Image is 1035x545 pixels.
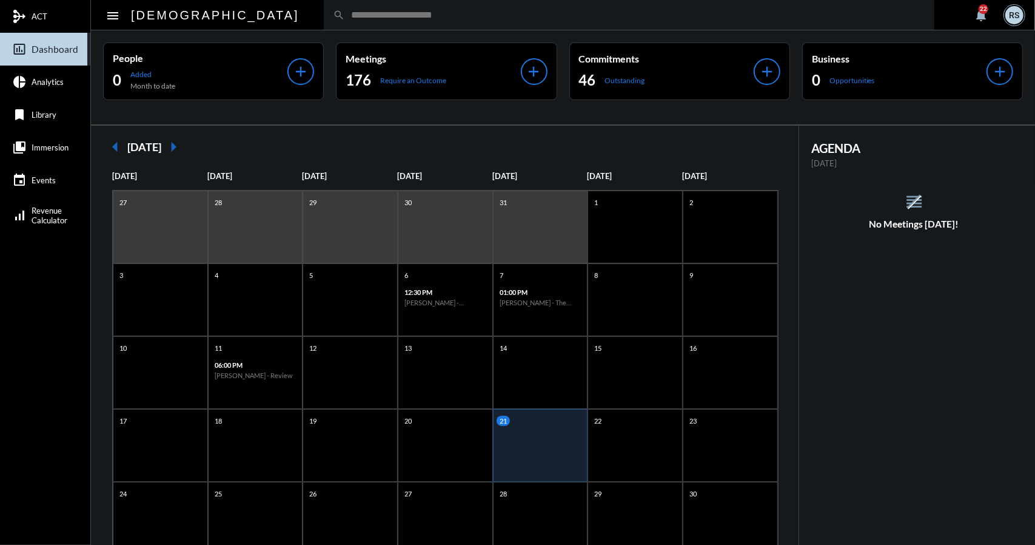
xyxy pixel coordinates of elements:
p: 06:00 PM [215,361,296,369]
span: ACT [32,12,47,21]
p: [DATE] [811,158,1017,168]
p: 25 [212,489,225,499]
h2: [DATE] [127,140,161,154]
mat-icon: Side nav toggle icon [106,8,120,23]
p: 18 [212,416,225,426]
p: [DATE] [682,171,777,181]
p: Added [130,70,175,79]
p: 7 [497,270,506,280]
button: Toggle sidenav [101,3,125,27]
mat-icon: add [991,63,1008,80]
span: Dashboard [32,44,78,55]
span: Revenue Calculator [32,206,67,225]
mat-icon: add [292,63,309,80]
p: [DATE] [112,171,207,181]
span: Events [32,175,56,185]
p: 8 [591,270,601,280]
p: 14 [497,343,510,353]
h2: AGENDA [811,141,1017,155]
mat-icon: mediation [12,9,27,24]
p: [DATE] [397,171,492,181]
p: 2 [686,197,696,208]
span: Analytics [32,77,64,87]
mat-icon: event [12,173,27,188]
p: 5 [306,270,316,280]
p: [DATE] [492,171,588,181]
p: 10 [116,343,130,353]
p: 21 [497,416,510,426]
h6: [PERSON_NAME] - The Philosophy [500,299,581,306]
p: People [113,52,287,64]
p: 1 [591,197,601,208]
p: Meetings [346,53,520,64]
p: 13 [401,343,415,353]
p: Require an Outcome [380,76,446,85]
p: [DATE] [587,171,682,181]
mat-icon: bookmark [12,107,27,122]
p: 19 [306,416,320,426]
span: Library [32,110,56,120]
p: 11 [212,343,225,353]
p: 30 [401,197,415,208]
mat-icon: notifications [974,8,988,22]
p: 17 [116,416,130,426]
mat-icon: arrow_left [103,135,127,159]
p: 29 [591,489,605,499]
span: Immersion [32,143,69,152]
p: 16 [686,343,700,353]
mat-icon: add [759,63,775,80]
div: 22 [979,4,988,14]
p: 23 [686,416,700,426]
p: 6 [401,270,411,280]
h2: 46 [579,70,596,90]
mat-icon: reorder [904,192,924,212]
p: Commitments [579,53,754,64]
p: 12 [306,343,320,353]
p: 31 [497,197,510,208]
p: 30 [686,489,700,499]
p: 3 [116,270,126,280]
p: 20 [401,416,415,426]
h6: [PERSON_NAME] - Review [215,371,296,379]
p: 15 [591,343,605,353]
mat-icon: insert_chart_outlined [12,42,27,56]
h2: 176 [346,70,371,90]
h6: [PERSON_NAME] - Investment [404,299,486,306]
h2: [DEMOGRAPHIC_DATA] [131,5,300,25]
h5: No Meetings [DATE]! [799,218,1029,229]
p: 27 [116,197,130,208]
p: 24 [116,489,130,499]
p: 12:30 PM [404,288,486,296]
mat-icon: collections_bookmark [12,140,27,155]
p: 26 [306,489,320,499]
p: 9 [686,270,696,280]
p: 27 [401,489,415,499]
p: Opportunities [829,76,875,85]
p: [DATE] [302,171,397,181]
mat-icon: search [333,9,345,21]
p: Month to date [130,81,175,90]
mat-icon: arrow_right [161,135,186,159]
p: 22 [591,416,605,426]
mat-icon: pie_chart [12,75,27,89]
p: Outstanding [605,76,645,85]
p: [DATE] [207,171,303,181]
p: 01:00 PM [500,288,581,296]
div: RS [1005,6,1023,24]
p: Business [812,53,986,64]
p: 28 [497,489,510,499]
h2: 0 [812,70,820,90]
p: 29 [306,197,320,208]
p: 28 [212,197,225,208]
p: 4 [212,270,221,280]
mat-icon: signal_cellular_alt [12,208,27,223]
h2: 0 [113,70,121,90]
mat-icon: add [526,63,543,80]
